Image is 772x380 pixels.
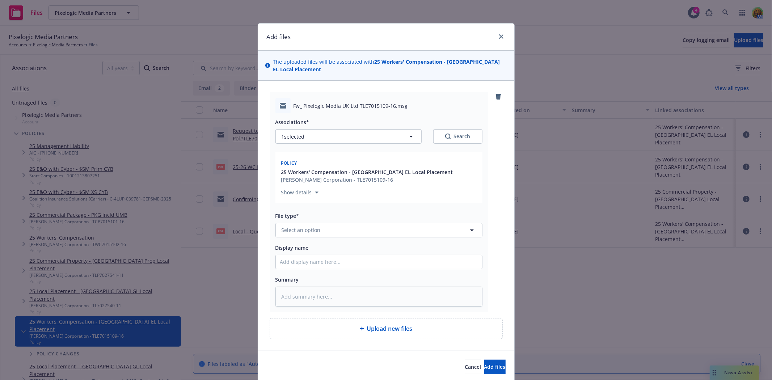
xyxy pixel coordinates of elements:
button: Select an option [275,223,482,237]
button: Add files [484,360,506,374]
button: 25 Workers' Compensation - [GEOGRAPHIC_DATA] EL Local Placement [281,168,453,176]
span: The uploaded files will be associated with [273,58,507,73]
input: Add display name here... [276,255,482,269]
div: Search [445,133,471,140]
div: [PERSON_NAME] Corporation - TLE7015109-16 [281,176,453,183]
span: Upload new files [367,324,413,333]
a: close [497,32,506,41]
div: Upload new files [270,318,503,339]
a: remove [494,92,503,101]
span: Associations* [275,119,309,126]
span: Add files [484,363,506,370]
span: Display name [275,244,309,251]
h1: Add files [267,32,291,42]
span: File type* [275,212,299,219]
span: Summary [275,276,299,283]
button: Cancel [465,360,481,374]
svg: Search [445,134,451,139]
span: Policy [281,160,297,166]
button: Show details [278,188,321,197]
span: Cancel [465,363,481,370]
button: 1selected [275,129,422,144]
span: Select an option [282,226,321,234]
strong: 25 Workers' Compensation - [GEOGRAPHIC_DATA] EL Local Placement [273,58,500,73]
span: 1 selected [282,133,305,140]
span: Fw_ Pixelogic Media UK Ltd TLE7015109-16.msg [294,102,408,110]
button: SearchSearch [433,129,482,144]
